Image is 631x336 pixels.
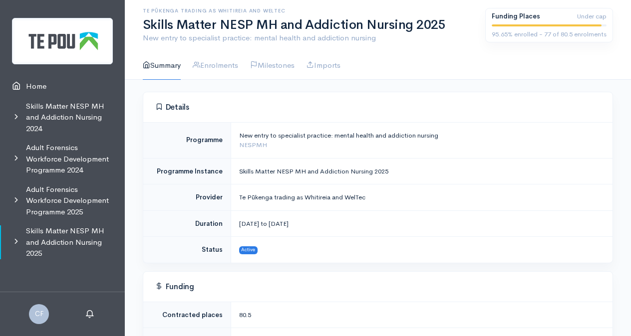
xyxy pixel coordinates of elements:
[239,246,258,254] span: Active
[143,32,473,44] p: New entry to specialist practice: mental health and addiction nursing
[155,103,601,112] h4: Details
[231,158,613,184] td: Skills Matter NESP MH and Addiction Nursing 2025
[577,11,607,21] span: Under cap
[143,51,181,80] a: Summary
[143,210,231,237] td: Duration
[143,237,231,263] td: Status
[231,122,613,158] td: New entry to specialist practice: mental health and addiction nursing
[143,302,231,328] td: Contracted places
[143,122,231,158] td: Programme
[143,158,231,184] td: Programme Instance
[29,309,49,318] a: CF
[29,304,49,324] span: CF
[193,51,238,80] a: Enrolments
[307,51,340,80] a: Imports
[231,184,613,211] td: Te Pūkenga trading as Whitireia and WelTec
[492,29,607,39] div: 95.65% enrolled - 77 of 80.5 enrolments
[231,210,613,237] td: [DATE] to [DATE]
[231,302,613,328] td: 80.5
[143,184,231,211] td: Provider
[143,8,473,13] h6: Te Pūkenga trading as Whitireia and WelTec
[12,18,113,64] img: Te Pou
[492,12,540,20] b: Funding Places
[143,18,473,32] h1: Skills Matter NESP MH and Addiction Nursing 2025
[250,51,295,80] a: Milestones
[239,140,601,150] div: NESPMH
[155,282,601,291] h4: Funding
